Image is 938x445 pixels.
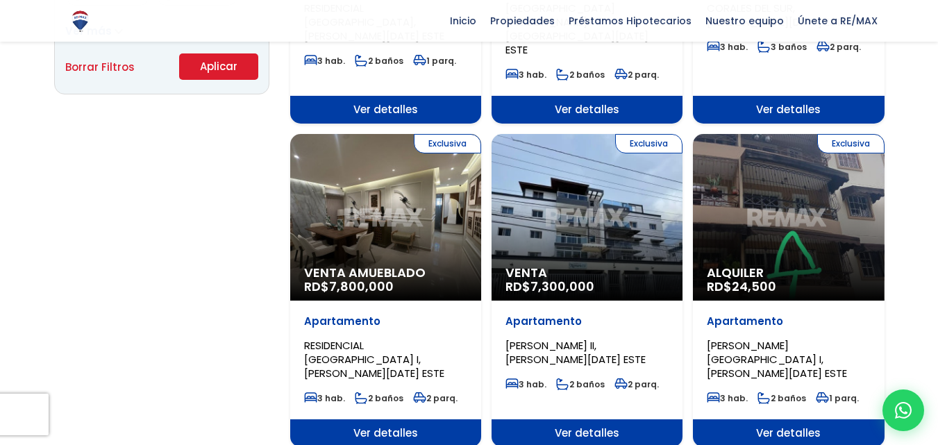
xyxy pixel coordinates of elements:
[757,392,806,404] span: 2 baños
[492,96,682,124] span: Ver detalles
[414,134,481,153] span: Exclusiva
[614,69,659,81] span: 2 parq.
[505,338,646,367] span: [PERSON_NAME] II, [PERSON_NAME][DATE] ESTE
[707,314,870,328] p: Apartamento
[483,10,562,31] span: Propiedades
[707,392,748,404] span: 3 hab.
[707,41,748,53] span: 3 hab.
[329,278,394,295] span: 7,800,000
[443,10,483,31] span: Inicio
[707,278,776,295] span: RD$
[304,55,345,67] span: 3 hab.
[505,378,546,390] span: 3 hab.
[816,392,859,404] span: 1 parq.
[556,378,605,390] span: 2 baños
[505,266,669,280] span: Venta
[707,338,847,380] span: [PERSON_NAME][GEOGRAPHIC_DATA] I, [PERSON_NAME][DATE] ESTE
[562,10,698,31] span: Préstamos Hipotecarios
[791,10,885,31] span: Únete a RE/MAX
[707,266,870,280] span: Alquiler
[505,278,594,295] span: RD$
[615,134,682,153] span: Exclusiva
[68,9,92,33] img: Logo de REMAX
[413,55,456,67] span: 1 parq.
[530,278,594,295] span: 7,300,000
[698,10,791,31] span: Nuestro equipo
[65,58,135,76] a: Borrar Filtros
[355,392,403,404] span: 2 baños
[556,69,605,81] span: 2 baños
[816,41,861,53] span: 2 parq.
[693,96,884,124] span: Ver detalles
[304,278,394,295] span: RD$
[304,392,345,404] span: 3 hab.
[304,266,467,280] span: Venta Amueblado
[505,314,669,328] p: Apartamento
[614,378,659,390] span: 2 parq.
[757,41,807,53] span: 3 baños
[817,134,885,153] span: Exclusiva
[355,55,403,67] span: 2 baños
[304,314,467,328] p: Apartamento
[290,96,481,124] span: Ver detalles
[505,69,546,81] span: 3 hab.
[413,392,458,404] span: 2 parq.
[732,278,776,295] span: 24,500
[304,338,444,380] span: RESIDENCIAL [GEOGRAPHIC_DATA] I, [PERSON_NAME][DATE] ESTE
[179,53,258,80] button: Aplicar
